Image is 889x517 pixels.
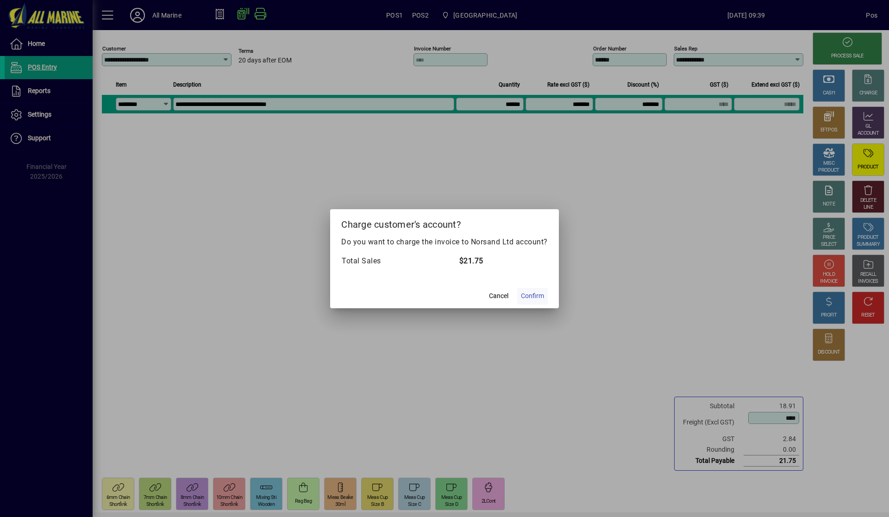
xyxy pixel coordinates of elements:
[330,209,559,236] h2: Charge customer's account?
[341,255,458,267] td: Total Sales
[459,255,548,267] td: $21.75
[517,288,548,305] button: Confirm
[489,291,508,301] span: Cancel
[341,237,548,248] p: Do you want to charge the invoice to Norsand Ltd account?
[484,288,513,305] button: Cancel
[521,291,544,301] span: Confirm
